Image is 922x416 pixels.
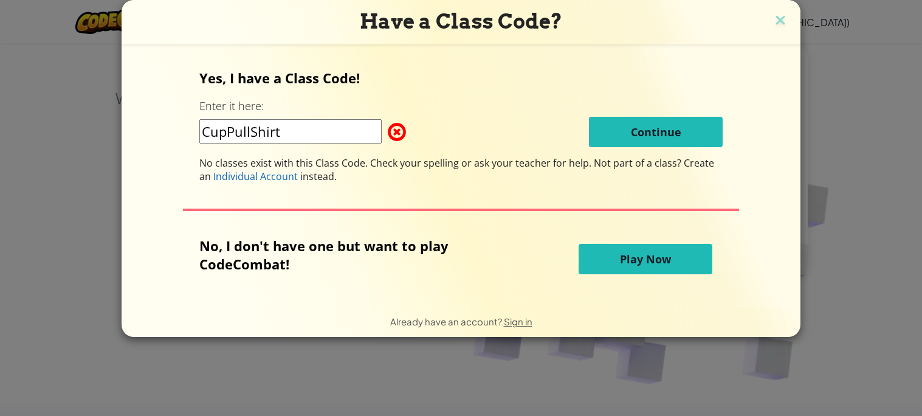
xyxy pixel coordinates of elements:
p: No, I don't have one but want to play CodeCombat! [199,237,508,273]
p: Yes, I have a Class Code! [199,69,723,87]
span: No classes exist with this Class Code. Check your spelling or ask your teacher for help. [199,156,594,170]
img: close icon [772,12,788,30]
span: Play Now [620,252,671,266]
span: Already have an account? [390,316,504,327]
button: Continue [589,117,723,147]
a: Sign in [504,316,532,327]
span: instead. [298,170,337,183]
span: Have a Class Code? [360,9,562,33]
label: Enter it here: [199,99,264,114]
span: Continue [631,125,681,139]
span: Not part of a class? Create an [199,156,714,183]
button: Play Now [579,244,712,274]
span: Individual Account [213,170,298,183]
